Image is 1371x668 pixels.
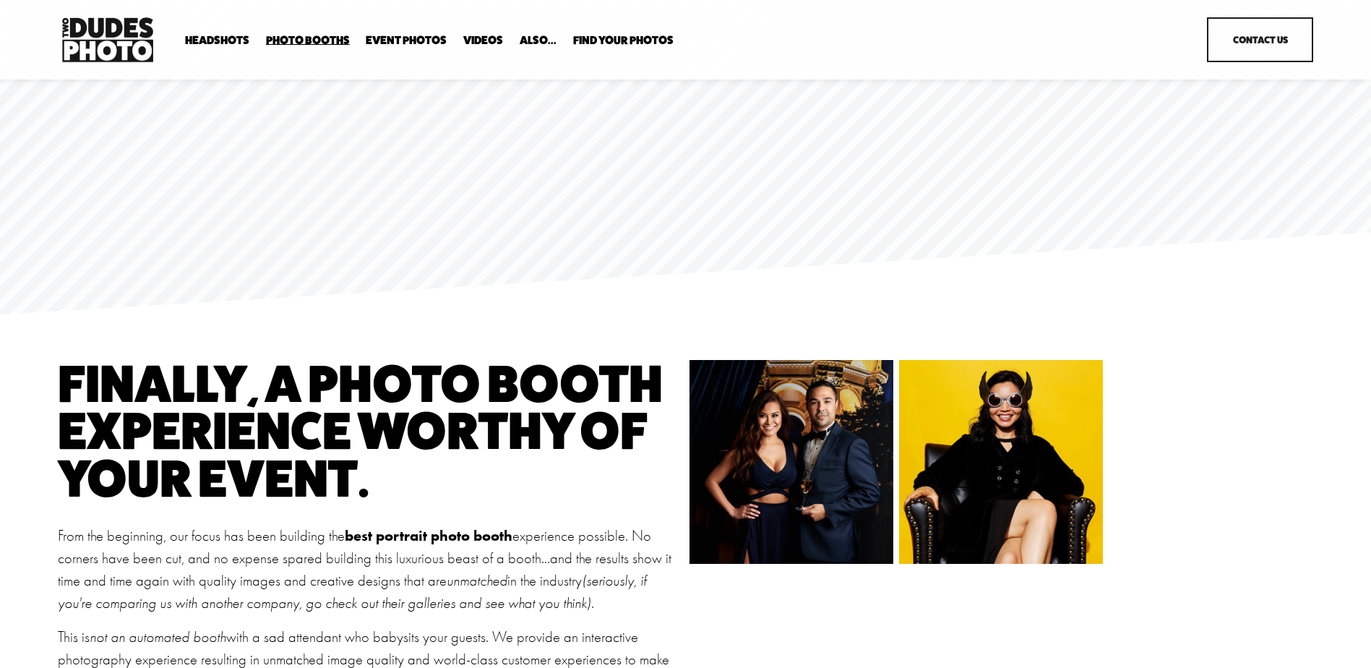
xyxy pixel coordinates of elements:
a: Videos [463,33,503,47]
span: Also... [520,35,556,46]
p: From the beginning, our focus has been building the experience possible. No corners have been cut... [58,525,682,615]
a: folder dropdown [573,33,674,47]
h1: finally, a photo booth experience worthy of your event. [58,360,682,502]
img: Two Dudes Photo | Headshots, Portraits &amp; Photo Booths [58,14,158,66]
a: folder dropdown [185,33,249,47]
span: Find Your Photos [573,35,674,46]
em: not an automated booth [90,629,226,646]
a: Contact Us [1207,17,1313,62]
strong: best portrait photo booth [345,526,512,544]
a: folder dropdown [520,33,556,47]
a: folder dropdown [266,33,350,47]
a: Event Photos [366,33,447,47]
em: unmatched [447,573,507,589]
em: (seriously, if you're comparing us with another company, go check out their galleries and see wha... [58,573,650,612]
img: LinkedIn_Fashion_12019.jpg [899,320,1103,626]
span: Photo Booths [266,35,350,46]
img: Prescott'sBday0949.jpg [613,360,919,564]
span: Headshots [185,35,249,46]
